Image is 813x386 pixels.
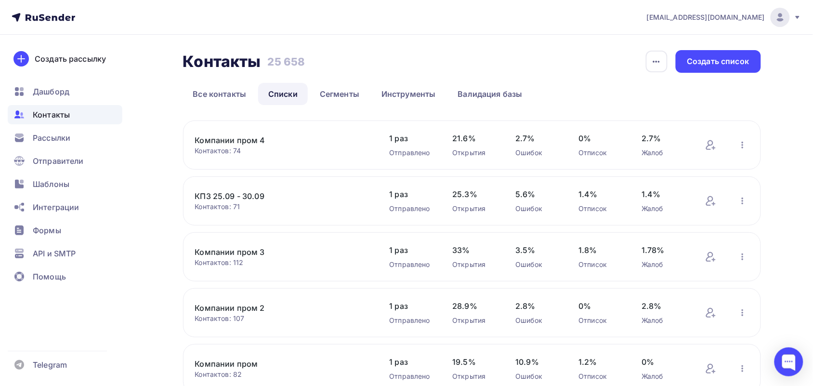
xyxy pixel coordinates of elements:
[453,188,497,200] span: 25.3%
[195,190,359,202] a: КПЗ 25.09 - 30.09
[371,83,446,105] a: Инструменты
[33,225,61,236] span: Формы
[516,244,560,256] span: 3.5%
[647,13,765,22] span: [EMAIL_ADDRESS][DOMAIN_NAME]
[33,178,69,190] span: Шаблоны
[579,188,623,200] span: 1.4%
[8,82,122,101] a: Дашборд
[579,356,623,368] span: 1.2%
[642,300,686,312] span: 2.8%
[448,83,533,105] a: Валидация базы
[8,221,122,240] a: Формы
[390,356,433,368] span: 1 раз
[579,244,623,256] span: 1.8%
[687,56,749,67] div: Создать список
[33,359,67,371] span: Telegram
[453,148,497,158] div: Открытия
[258,83,308,105] a: Списки
[195,202,370,212] div: Контактов: 71
[642,148,686,158] div: Жалоб
[195,314,370,323] div: Контактов: 107
[453,260,497,269] div: Открытия
[8,128,122,147] a: Рассылки
[642,204,686,213] div: Жалоб
[453,316,497,325] div: Открытия
[33,155,84,167] span: Отправители
[642,356,686,368] span: 0%
[647,8,801,27] a: [EMAIL_ADDRESS][DOMAIN_NAME]
[579,204,623,213] div: Отписок
[516,356,560,368] span: 10.9%
[390,372,433,381] div: Отправлено
[579,148,623,158] div: Отписок
[195,302,359,314] a: Компании пром 2
[642,188,686,200] span: 1.4%
[453,133,497,144] span: 21.6%
[516,372,560,381] div: Ошибок
[390,300,433,312] span: 1 раз
[516,133,560,144] span: 2.7%
[390,260,433,269] div: Отправлено
[516,300,560,312] span: 2.8%
[642,133,686,144] span: 2.7%
[195,258,370,267] div: Контактов: 112
[390,244,433,256] span: 1 раз
[8,174,122,194] a: Шаблоны
[579,316,623,325] div: Отписок
[453,372,497,381] div: Открытия
[35,53,106,65] div: Создать рассылку
[268,55,305,68] h3: 25 658
[195,358,359,370] a: Компании пром
[390,133,433,144] span: 1 раз
[33,271,66,282] span: Помощь
[642,316,686,325] div: Жалоб
[390,188,433,200] span: 1 раз
[453,204,497,213] div: Открытия
[516,148,560,158] div: Ошибок
[33,86,69,97] span: Дашборд
[310,83,369,105] a: Сегменты
[516,188,560,200] span: 5.6%
[642,372,686,381] div: Жалоб
[8,105,122,124] a: Контакты
[516,204,560,213] div: Ошибок
[33,201,79,213] span: Интеграции
[33,248,76,259] span: API и SMTP
[516,260,560,269] div: Ошибок
[195,370,370,379] div: Контактов: 82
[183,83,257,105] a: Все контакты
[579,372,623,381] div: Отписок
[642,244,686,256] span: 1.78%
[579,133,623,144] span: 0%
[579,260,623,269] div: Отписок
[579,300,623,312] span: 0%
[453,356,497,368] span: 19.5%
[8,151,122,171] a: Отправители
[390,316,433,325] div: Отправлено
[390,204,433,213] div: Отправлено
[195,134,359,146] a: Компании пром 4
[195,146,370,156] div: Контактов: 74
[33,132,70,144] span: Рассылки
[33,109,70,120] span: Контакты
[453,300,497,312] span: 28.9%
[195,246,359,258] a: Компании пром 3
[453,244,497,256] span: 33%
[642,260,686,269] div: Жалоб
[516,316,560,325] div: Ошибок
[390,148,433,158] div: Отправлено
[183,52,261,71] h2: Контакты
